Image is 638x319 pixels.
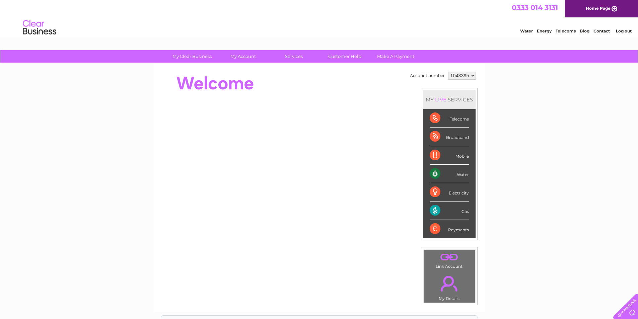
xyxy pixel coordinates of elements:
a: Water [520,28,533,33]
a: Energy [537,28,552,33]
a: My Account [215,50,271,63]
img: logo.png [22,17,57,38]
div: Payments [430,220,469,238]
div: Broadband [430,128,469,146]
a: . [425,272,473,295]
div: Mobile [430,146,469,165]
a: Telecoms [556,28,576,33]
a: Make A Payment [368,50,423,63]
a: 0333 014 3131 [512,3,558,12]
div: Telecoms [430,109,469,128]
td: Account number [408,70,446,81]
a: Log out [616,28,632,33]
td: Link Account [423,249,475,270]
div: MY SERVICES [423,90,476,109]
a: Contact [593,28,610,33]
a: Customer Help [317,50,372,63]
div: Clear Business is a trading name of Verastar Limited (registered in [GEOGRAPHIC_DATA] No. 3667643... [161,4,478,32]
div: Gas [430,202,469,220]
a: . [425,251,473,263]
div: Water [430,165,469,183]
td: My Details [423,270,475,303]
a: Blog [580,28,589,33]
a: My Clear Business [164,50,220,63]
div: Electricity [430,183,469,202]
div: LIVE [434,96,448,103]
a: Services [266,50,322,63]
